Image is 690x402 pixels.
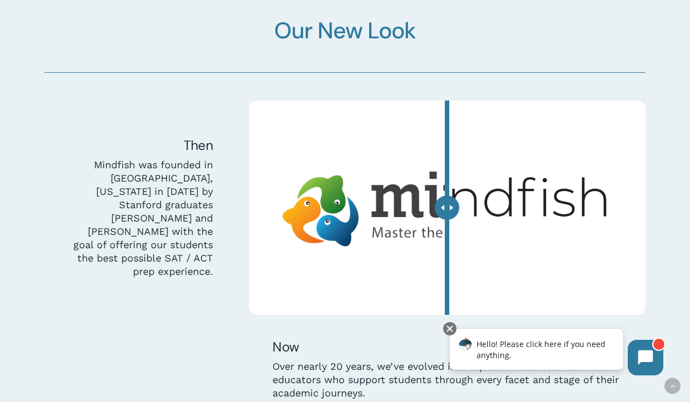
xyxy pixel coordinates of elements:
p: Mindfish was founded in [GEOGRAPHIC_DATA], [US_STATE] in [DATE] by Stanford graduates [PERSON_NAM... [68,158,213,278]
h5: Now [272,338,622,356]
iframe: Chatbot [438,320,674,386]
p: Over nearly 20 years, we’ve evolved into a professional team of educators who support students th... [272,360,622,400]
img: tutoringtestprep mindfish 1460x822 1 1 [262,103,633,311]
span: Our New Look [274,16,416,46]
h5: Then [68,137,213,154]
